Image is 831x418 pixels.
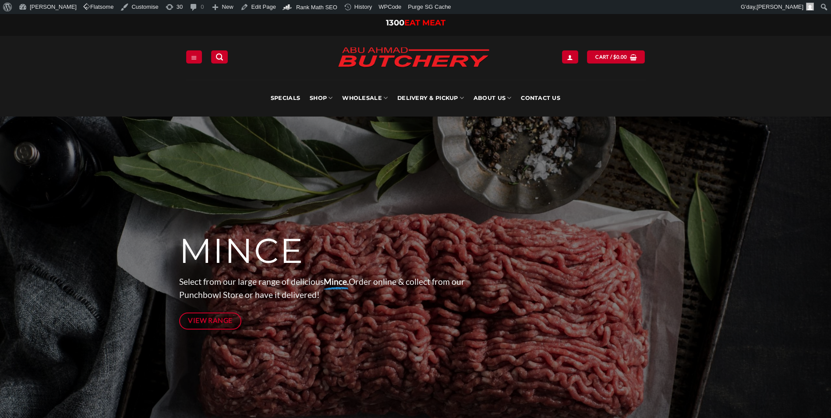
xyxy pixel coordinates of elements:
a: Specials [271,80,300,117]
a: View cart [587,50,645,63]
a: View Range [179,312,242,329]
a: Menu [186,50,202,63]
bdi: 0.00 [613,54,627,60]
span: EAT MEAT [404,18,446,28]
a: Contact Us [521,80,560,117]
span: Select from our large range of delicious Order online & collect from our Punchbowl Store or have ... [179,276,465,300]
span: [PERSON_NAME] [757,4,803,10]
a: Wholesale [342,80,388,117]
a: SHOP [310,80,332,117]
span: Rank Math SEO [296,4,337,11]
a: Search [211,50,228,63]
span: 1300 [386,18,404,28]
a: About Us [474,80,511,117]
span: Cart / [595,53,627,61]
a: My account [562,50,578,63]
span: $ [613,53,616,61]
img: Abu Ahmad Butchery [330,41,497,74]
img: Avatar of Adam Kawtharani [806,3,814,11]
a: 1300EAT MEAT [386,18,446,28]
span: View Range [188,315,233,326]
strong: Mince. [324,276,349,287]
a: Delivery & Pickup [397,80,464,117]
span: MINCE [179,230,304,272]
